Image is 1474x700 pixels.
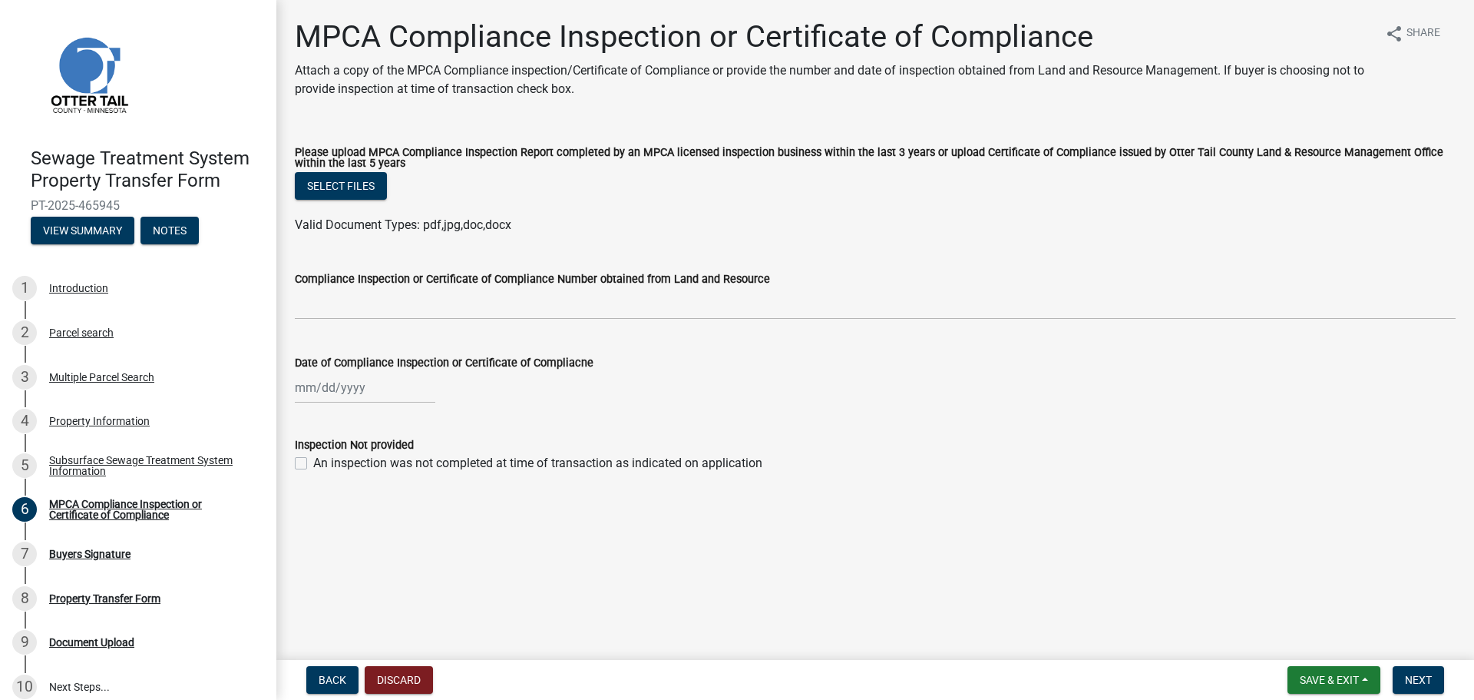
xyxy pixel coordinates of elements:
[49,416,150,426] div: Property Information
[12,320,37,345] div: 2
[49,499,252,520] div: MPCA Compliance Inspection or Certificate of Compliance
[49,637,134,648] div: Document Upload
[295,18,1373,55] h1: MPCA Compliance Inspection or Certificate of Compliance
[295,217,511,232] span: Valid Document Types: pdf,jpg,doc,docx
[12,497,37,522] div: 6
[12,365,37,390] div: 3
[49,549,131,559] div: Buyers Signature
[49,327,114,338] div: Parcel search
[295,61,1373,98] p: Attach a copy of the MPCA Compliance inspection/Certificate of Compliance or provide the number a...
[295,148,1456,170] label: Please upload MPCA Compliance Inspection Report completed by an MPCA licensed inspection business...
[31,16,146,131] img: Otter Tail County, Minnesota
[12,453,37,478] div: 5
[1287,666,1380,694] button: Save & Exit
[1406,25,1440,43] span: Share
[306,666,359,694] button: Back
[31,198,246,213] span: PT-2025-465945
[1405,674,1432,686] span: Next
[49,593,160,604] div: Property Transfer Form
[49,372,154,383] div: Multiple Parcel Search
[295,274,770,285] label: Compliance Inspection or Certificate of Compliance Number obtained from Land and Resource
[140,217,199,244] button: Notes
[12,409,37,433] div: 4
[1385,25,1403,43] i: share
[295,372,435,403] input: mm/dd/yyyy
[49,455,252,476] div: Subsurface Sewage Treatment System Information
[1393,666,1444,694] button: Next
[313,454,762,473] label: An inspection was not completed at time of transaction as indicated on application
[319,674,346,686] span: Back
[49,283,108,294] div: Introduction
[365,666,433,694] button: Discard
[31,225,134,237] wm-modal-confirm: Summary
[140,225,199,237] wm-modal-confirm: Notes
[12,675,37,699] div: 10
[12,276,37,300] div: 1
[31,217,134,244] button: View Summary
[295,440,414,451] label: Inspection Not provided
[12,542,37,566] div: 7
[295,358,593,369] label: Date of Compliance Inspection or Certificate of Compliacne
[31,148,264,192] h4: Sewage Treatment System Property Transfer Form
[12,630,37,655] div: 9
[1300,674,1359,686] span: Save & Exit
[12,586,37,611] div: 8
[1373,18,1453,48] button: shareShare
[295,172,387,200] button: Select files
